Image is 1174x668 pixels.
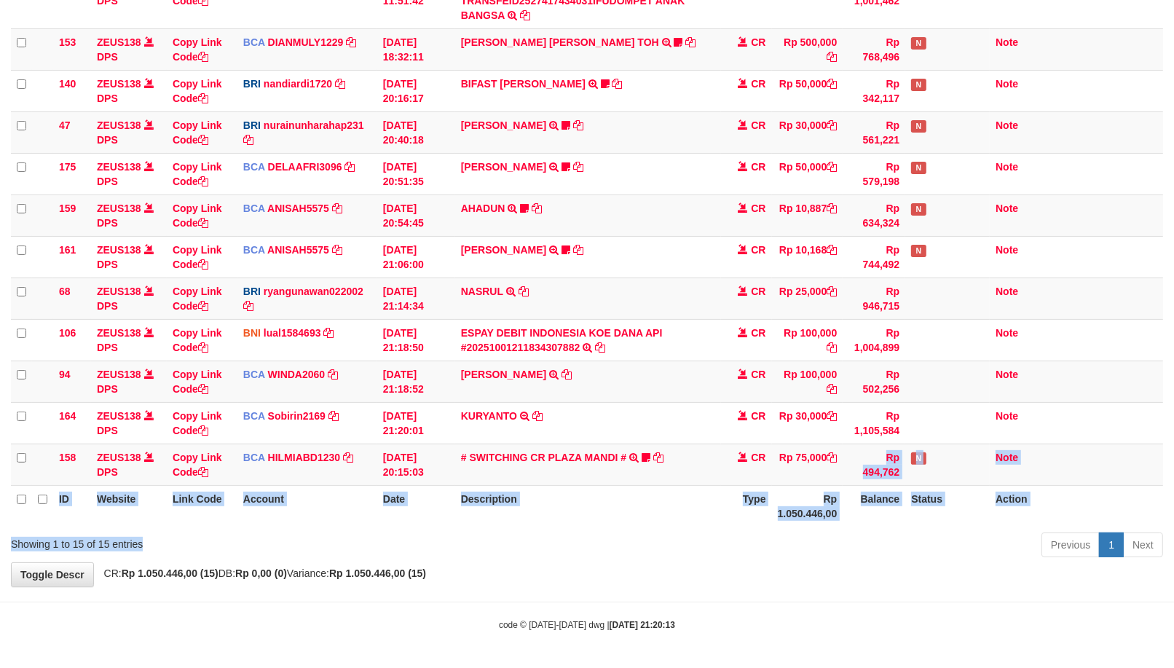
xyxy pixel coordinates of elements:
span: 161 [59,244,76,256]
span: BCA [243,410,265,422]
span: 47 [59,119,71,131]
span: 158 [59,452,76,463]
th: Website [91,485,167,527]
th: Account [237,485,377,527]
td: DPS [91,361,167,402]
span: CR: DB: Variance: [97,567,427,579]
th: Action [990,485,1163,527]
a: Note [996,203,1018,214]
td: Rp 1,004,899 [843,319,905,361]
a: Copy KURYANTO to clipboard [532,410,543,422]
a: Copy Link Code [173,286,222,312]
a: Copy # SWITCHING CR PLAZA MANDI # to clipboard [653,452,663,463]
a: Toggle Descr [11,562,94,587]
td: DPS [91,28,167,70]
span: 140 [59,78,76,90]
td: [DATE] 20:51:35 [377,153,455,194]
span: Has Note [911,452,926,465]
a: WINDA2060 [268,369,326,380]
a: Copy HANRI ATMAWA to clipboard [573,244,583,256]
td: Rp 75,000 [772,444,843,485]
td: Rp 100,000 [772,361,843,402]
td: DPS [91,402,167,444]
a: Copy Rp 75,000 to clipboard [827,452,837,463]
span: 153 [59,36,76,48]
a: Copy Link Code [173,78,222,104]
a: HILMIABD1230 [268,452,341,463]
a: Copy Rp 100,000 to clipboard [827,342,837,353]
td: DPS [91,111,167,153]
td: DPS [91,236,167,278]
a: Copy Sobirin2169 to clipboard [328,410,339,422]
a: Copy Link Code [173,161,222,187]
a: ZEUS138 [97,410,141,422]
a: ZEUS138 [97,78,141,90]
span: 164 [59,410,76,422]
a: BIFAST [PERSON_NAME] [461,78,586,90]
strong: [DATE] 21:20:13 [610,620,675,630]
a: AHADUN [461,203,505,214]
a: NASRUL [461,286,503,297]
td: Rp 30,000 [772,402,843,444]
small: code © [DATE]-[DATE] dwg | [499,620,675,630]
a: Copy Link Code [173,36,222,63]
td: Rp 561,221 [843,111,905,153]
a: Copy Link Code [173,452,222,478]
a: Copy AHADUN to clipboard [532,203,542,214]
a: ZEUS138 [97,119,141,131]
a: Sobirin2169 [268,410,326,422]
td: Rp 768,496 [843,28,905,70]
td: Rp 1,105,584 [843,402,905,444]
td: DPS [91,194,167,236]
a: ZEUS138 [97,36,141,48]
span: CR [751,327,765,339]
th: Status [905,485,990,527]
a: Copy Link Code [173,410,222,436]
a: # SWITCHING CR PLAZA MANDI # [461,452,626,463]
span: BRI [243,286,261,297]
td: [DATE] 20:54:45 [377,194,455,236]
a: Copy RISAL WAHYUDI to clipboard [573,119,583,131]
a: ESPAY DEBIT INDONESIA KOE DANA API #20251001211834307882 [461,327,663,353]
td: [DATE] 20:15:03 [377,444,455,485]
span: BCA [243,244,265,256]
strong: Rp 1.050.446,00 (15) [329,567,426,579]
a: Copy DELAAFRI3096 to clipboard [344,161,355,173]
div: Showing 1 to 15 of 15 entries [11,531,478,551]
span: BRI [243,119,261,131]
span: CR [751,119,765,131]
a: Copy ANISAH5575 to clipboard [332,203,342,214]
span: BCA [243,369,265,380]
a: Copy Rp 25,000 to clipboard [827,286,837,297]
a: Note [996,36,1018,48]
a: ZEUS138 [97,327,141,339]
span: Has Note [911,245,926,257]
a: Copy HILMIABD1230 to clipboard [343,452,353,463]
a: Note [996,286,1018,297]
span: CR [751,203,765,214]
a: nurainunharahap231 [264,119,364,131]
td: [DATE] 21:18:52 [377,361,455,402]
span: BCA [243,203,265,214]
a: Previous [1041,533,1100,557]
a: Copy Rp 10,168 to clipboard [827,244,837,256]
a: Copy ESPAY DEBIT INDONESIA KOE DANA API #20251001211834307882 to clipboard [595,342,605,353]
span: CR [751,369,765,380]
a: Copy CARINA OCTAVIA TOH to clipboard [685,36,696,48]
td: DPS [91,70,167,111]
td: [DATE] 21:18:50 [377,319,455,361]
a: Copy nurainunharahap231 to clipboard [243,134,253,146]
a: [PERSON_NAME] [461,161,546,173]
td: [DATE] 20:40:18 [377,111,455,153]
a: Copy Rp 30,000 to clipboard [827,119,837,131]
a: Note [996,119,1018,131]
a: Copy lual1584693 to clipboard [323,327,334,339]
td: Rp 502,256 [843,361,905,402]
a: Copy Rp 10,887 to clipboard [827,203,837,214]
a: Copy ryangunawan022002 to clipboard [243,300,253,312]
span: Has Note [911,162,926,174]
span: BCA [243,161,265,173]
a: Copy ABDUL GAFUR to clipboard [562,369,572,380]
td: Rp 579,198 [843,153,905,194]
span: CR [751,410,765,422]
